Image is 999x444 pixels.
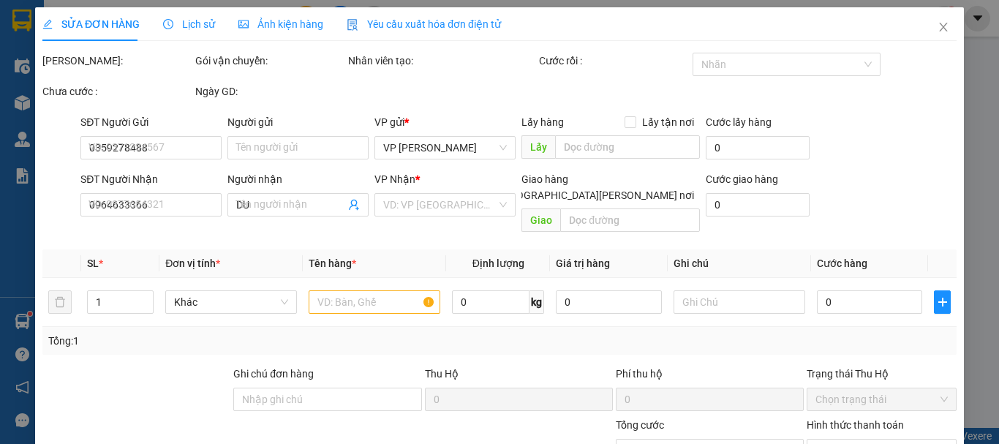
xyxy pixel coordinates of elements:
[163,19,173,29] span: clock-circle
[42,83,192,99] div: Chưa cước :
[165,257,220,269] span: Đơn vị tính
[636,114,699,130] span: Lấy tận nơi
[674,290,805,314] input: Ghi Chú
[521,116,564,128] span: Lấy hàng
[233,368,314,380] label: Ghi chú đơn hàng
[42,18,140,30] span: SỬA ĐƠN HÀNG
[815,388,948,410] span: Chọn trạng thái
[48,290,72,314] button: delete
[42,53,192,69] div: [PERSON_NAME]:
[48,333,387,349] div: Tổng: 1
[705,173,777,185] label: Cước giao hàng
[521,135,555,159] span: Lấy
[472,257,524,269] span: Định lượng
[705,193,810,217] input: Cước giao hàng
[195,83,345,99] div: Ngày GD:
[556,257,610,269] span: Giá trị hàng
[521,173,568,185] span: Giao hàng
[238,18,323,30] span: Ảnh kiện hàng
[80,114,222,130] div: SĐT Người Gửi
[163,18,215,30] span: Lịch sử
[934,290,951,314] button: plus
[817,257,867,269] span: Cước hàng
[347,18,501,30] span: Yêu cầu xuất hóa đơn điện tử
[87,257,99,269] span: SL
[383,137,507,159] span: VP Hà Huy Tập
[705,116,771,128] label: Cước lấy hàng
[374,173,415,185] span: VP Nhận
[923,7,964,48] button: Close
[42,19,53,29] span: edit
[424,368,458,380] span: Thu Hộ
[539,53,689,69] div: Cước rồi :
[309,257,356,269] span: Tên hàng
[227,171,369,187] div: Người nhận
[195,53,345,69] div: Gói vận chuyển:
[348,53,536,69] div: Nhân viên tạo:
[233,388,421,411] input: Ghi chú đơn hàng
[348,199,360,211] span: user-add
[555,135,699,159] input: Dọc đường
[238,19,249,29] span: picture
[80,171,222,187] div: SĐT Người Nhận
[616,366,804,388] div: Phí thu hộ
[529,290,544,314] span: kg
[935,296,950,308] span: plus
[807,419,904,431] label: Hình thức thanh toán
[616,419,664,431] span: Tổng cước
[374,114,516,130] div: VP gửi
[309,290,440,314] input: VD: Bàn, Ghế
[227,114,369,130] div: Người gửi
[174,291,288,313] span: Khác
[494,187,699,203] span: [GEOGRAPHIC_DATA][PERSON_NAME] nơi
[705,136,810,159] input: Cước lấy hàng
[521,208,560,232] span: Giao
[668,249,811,278] th: Ghi chú
[560,208,699,232] input: Dọc đường
[938,21,949,33] span: close
[807,366,957,382] div: Trạng thái Thu Hộ
[347,19,358,31] img: icon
